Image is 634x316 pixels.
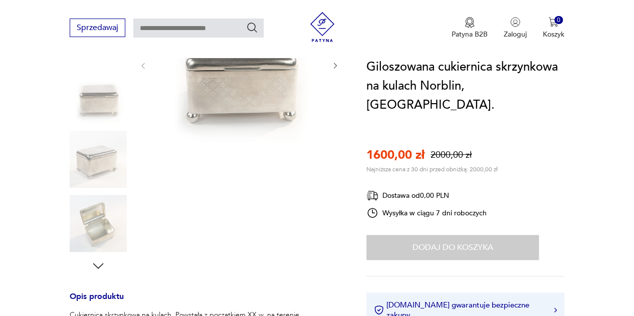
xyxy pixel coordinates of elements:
[510,17,520,27] img: Ikonka użytkownika
[374,305,384,315] img: Ikona certyfikatu
[452,17,488,39] button: Patyna B2B
[70,131,127,188] img: Zdjęcie produktu Giloszowana cukiernica skrzynkowa na kulach Norblin, Warszawa.
[366,189,487,202] div: Dostawa od 0,00 PLN
[70,25,125,32] a: Sprzedawaj
[452,30,488,39] p: Patyna B2B
[246,22,258,34] button: Szukaj
[504,17,527,39] button: Zaloguj
[504,30,527,39] p: Zaloguj
[543,17,564,39] button: 0Koszyk
[554,307,557,312] img: Ikona strzałki w prawo
[543,30,564,39] p: Koszyk
[366,165,498,173] p: Najniższa cena z 30 dni przed obniżką: 2000,00 zł
[70,293,342,310] h3: Opis produktu
[366,147,425,163] p: 1600,00 zł
[366,207,487,219] div: Wysyłka w ciągu 7 dni roboczych
[452,17,488,39] a: Ikona medaluPatyna B2B
[465,17,475,28] img: Ikona medalu
[70,195,127,252] img: Zdjęcie produktu Giloszowana cukiernica skrzynkowa na kulach Norblin, Warszawa.
[366,58,564,115] h1: Giloszowana cukiernica skrzynkowa na kulach Norblin, [GEOGRAPHIC_DATA].
[366,189,378,202] img: Ikona dostawy
[70,19,125,37] button: Sprzedawaj
[431,149,472,161] p: 2000,00 zł
[554,16,563,25] div: 0
[307,12,337,42] img: Patyna - sklep z meblami i dekoracjami vintage
[548,17,558,27] img: Ikona koszyka
[70,67,127,124] img: Zdjęcie produktu Giloszowana cukiernica skrzynkowa na kulach Norblin, Warszawa.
